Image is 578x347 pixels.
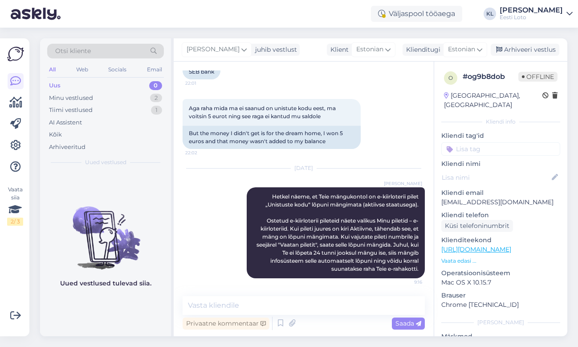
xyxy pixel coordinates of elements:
[327,45,349,54] div: Klient
[441,131,560,140] p: Kliendi tag'id
[256,193,420,272] span: Hetkel näeme, et Teie mängukontol on e-kiirloterii pilet „Unistuste kodu“ lõpuni mängimata (aktii...
[441,291,560,300] p: Brauser
[55,46,91,56] span: Otsi kliente
[189,105,337,120] span: Aga raha mida ma ei saanud on unistute kodu eest, ma voitsin 5 eurot ning see raga ei kantud mu s...
[187,45,240,54] span: [PERSON_NAME]
[441,188,560,198] p: Kliendi email
[185,80,219,87] span: 22:01
[441,332,560,341] p: Märkmed
[150,94,162,103] div: 2
[145,64,164,75] div: Email
[49,118,82,127] div: AI Assistent
[47,64,57,75] div: All
[441,118,560,126] div: Kliendi info
[371,6,462,22] div: Väljaspool tööaega
[441,220,513,232] div: Küsi telefoninumbrit
[448,45,475,54] span: Estonian
[395,319,421,327] span: Saada
[49,94,93,103] div: Minu vestlused
[500,7,563,14] div: [PERSON_NAME]
[85,158,126,166] span: Uued vestlused
[183,318,269,330] div: Privaatne kommentaar
[356,45,383,54] span: Estonian
[183,64,220,79] div: SEB bank
[441,211,560,220] p: Kliendi telefon
[448,74,453,81] span: o
[444,91,542,110] div: [GEOGRAPHIC_DATA], [GEOGRAPHIC_DATA]
[151,106,162,115] div: 1
[185,149,219,156] span: 22:02
[463,71,518,82] div: # og9b8dob
[484,8,496,20] div: KL
[441,257,560,265] p: Vaata edasi ...
[40,190,171,271] img: No chats
[500,14,563,21] div: Eesti Loto
[441,318,560,326] div: [PERSON_NAME]
[252,45,297,54] div: juhib vestlust
[441,245,511,253] a: [URL][DOMAIN_NAME]
[441,269,560,278] p: Operatsioonisüsteem
[106,64,128,75] div: Socials
[7,45,24,62] img: Askly Logo
[7,218,23,226] div: 2 / 3
[500,7,573,21] a: [PERSON_NAME]Eesti Loto
[491,44,559,56] div: Arhiveeri vestlus
[183,126,361,149] div: But the money I didn't get is for the dream home, I won 5 euros and that money wasn't added to my...
[441,198,560,207] p: [EMAIL_ADDRESS][DOMAIN_NAME]
[149,81,162,90] div: 0
[441,278,560,287] p: Mac OS X 10.15.7
[403,45,440,54] div: Klienditugi
[441,300,560,310] p: Chrome [TECHNICAL_ID]
[518,72,558,82] span: Offline
[441,159,560,169] p: Kliendi nimi
[7,186,23,226] div: Vaata siia
[49,81,61,90] div: Uus
[384,180,422,187] span: [PERSON_NAME]
[74,64,90,75] div: Web
[60,279,151,288] p: Uued vestlused tulevad siia.
[183,164,425,172] div: [DATE]
[49,130,62,139] div: Kõik
[441,142,560,156] input: Lisa tag
[49,106,93,115] div: Tiimi vestlused
[49,143,85,152] div: Arhiveeritud
[442,173,550,182] input: Lisa nimi
[389,279,422,285] span: 9:16
[441,235,560,245] p: Klienditeekond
